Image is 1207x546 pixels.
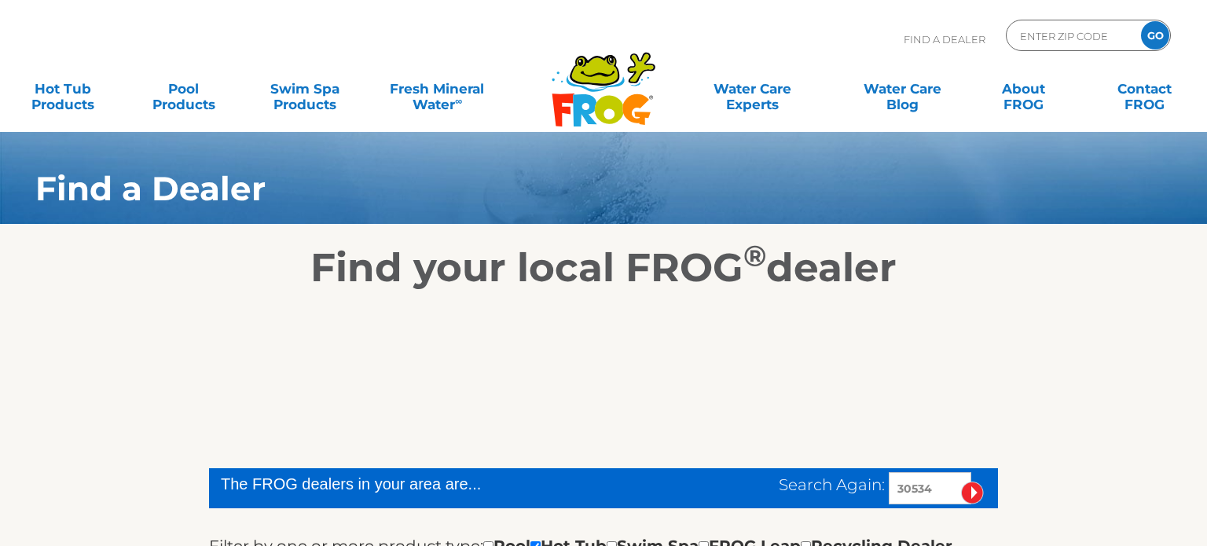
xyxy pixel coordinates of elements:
a: Fresh MineralWater∞ [379,73,497,104]
a: Water CareBlog [856,73,950,104]
sup: ® [743,238,766,273]
a: PoolProducts [137,73,231,104]
a: Swim SpaProducts [258,73,352,104]
h1: Find a Dealer [35,170,1077,207]
h2: Find your local FROG dealer [12,244,1195,291]
sup: ∞ [455,95,462,107]
input: GO [1141,21,1169,49]
a: AboutFROG [976,73,1070,104]
input: Submit [961,482,984,504]
span: Search Again: [779,475,885,494]
a: Water CareExperts [676,73,828,104]
a: Hot TubProducts [16,73,110,104]
p: Find A Dealer [904,20,985,59]
div: The FROG dealers in your area are... [221,472,610,496]
img: Frog Products Logo [543,31,664,127]
a: ContactFROG [1097,73,1191,104]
